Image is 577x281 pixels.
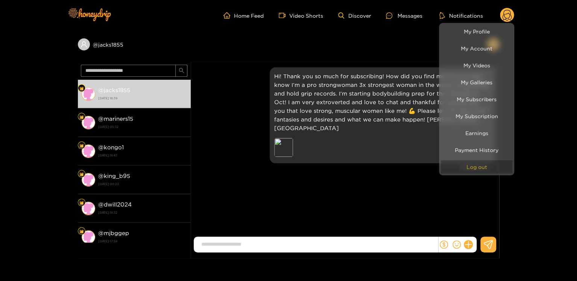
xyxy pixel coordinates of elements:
[441,59,512,72] a: My Videos
[441,93,512,106] a: My Subscribers
[441,160,512,173] button: Log out
[441,42,512,55] a: My Account
[441,109,512,123] a: My Subscription
[441,76,512,89] a: My Galleries
[441,143,512,156] a: Payment History
[441,126,512,140] a: Earnings
[441,25,512,38] a: My Profile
